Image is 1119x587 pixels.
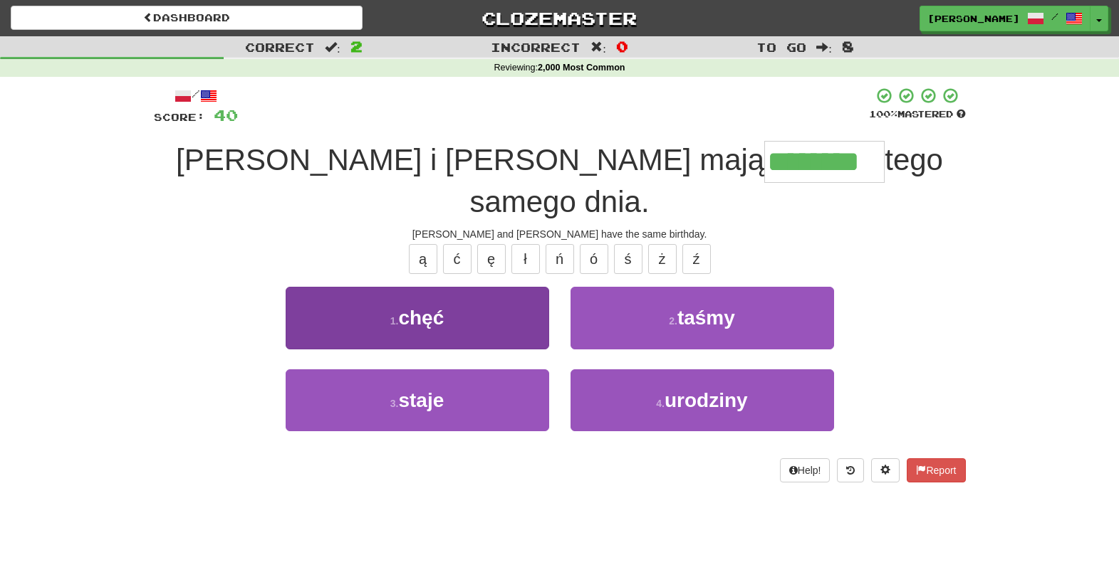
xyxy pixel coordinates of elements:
[350,38,363,55] span: 2
[571,287,834,349] button: 2.taśmy
[648,244,677,274] button: ż
[780,458,831,482] button: Help!
[837,458,864,482] button: Round history (alt+y)
[390,398,399,409] small: 3 .
[154,111,205,123] span: Score:
[682,244,711,274] button: ź
[614,244,642,274] button: ś
[443,244,472,274] button: ć
[1051,11,1058,21] span: /
[398,307,444,329] span: chęć
[477,244,506,274] button: ę
[325,41,340,53] span: :
[677,307,735,329] span: taśmy
[398,389,444,411] span: staje
[869,108,897,120] span: 100 %
[616,38,628,55] span: 0
[11,6,363,30] a: Dashboard
[176,143,764,176] span: [PERSON_NAME] i [PERSON_NAME] mają
[409,244,437,274] button: ą
[214,106,238,124] span: 40
[869,108,966,121] div: Mastered
[538,63,625,73] strong: 2,000 Most Common
[546,244,574,274] button: ń
[920,6,1091,31] a: [PERSON_NAME] /
[842,38,854,55] span: 8
[571,369,834,431] button: 4.urodziny
[907,458,965,482] button: Report
[154,87,238,105] div: /
[580,244,608,274] button: ó
[656,398,665,409] small: 4 .
[756,40,806,54] span: To go
[286,369,549,431] button: 3.staje
[590,41,606,53] span: :
[154,227,966,241] div: [PERSON_NAME] and [PERSON_NAME] have the same birthday.
[511,244,540,274] button: ł
[384,6,736,31] a: Clozemaster
[469,143,943,218] span: tego samego dnia.
[491,40,581,54] span: Incorrect
[816,41,832,53] span: :
[245,40,315,54] span: Correct
[390,315,399,327] small: 1 .
[669,315,677,327] small: 2 .
[286,287,549,349] button: 1.chęć
[927,12,1020,25] span: [PERSON_NAME]
[665,389,748,411] span: urodziny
